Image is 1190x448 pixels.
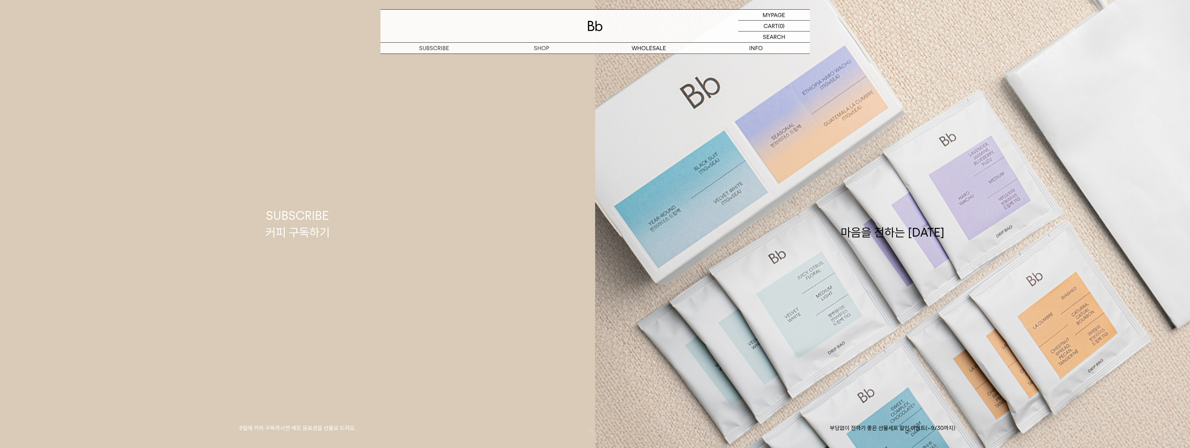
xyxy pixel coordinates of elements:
p: INFO [702,43,810,54]
p: WHOLESALE [595,43,702,54]
a: SUBSCRIBE [380,43,488,54]
p: CART [763,21,778,31]
a: CART (0) [738,21,810,31]
img: 로고 [588,21,603,31]
a: SHOP [488,43,595,54]
a: MYPAGE [738,10,810,21]
div: 마음을 전하는 [DATE] [841,207,945,240]
div: SUBSCRIBE 커피 구독하기 [265,207,330,240]
p: (0) [778,21,785,31]
p: SEARCH [763,31,785,42]
p: MYPAGE [763,10,785,20]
